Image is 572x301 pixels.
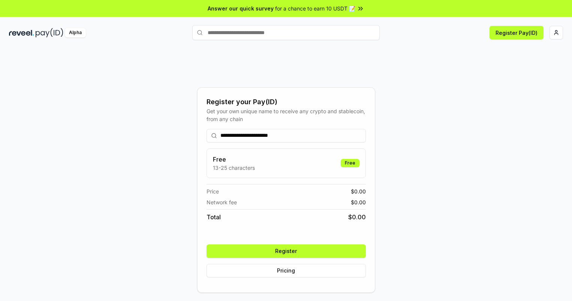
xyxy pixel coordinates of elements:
[207,198,237,206] span: Network fee
[207,264,366,277] button: Pricing
[9,28,34,37] img: reveel_dark
[207,107,366,123] div: Get your own unique name to receive any crypto and stablecoin, from any chain
[213,164,255,172] p: 13-25 characters
[207,213,221,222] span: Total
[213,155,255,164] h3: Free
[208,4,274,12] span: Answer our quick survey
[36,28,63,37] img: pay_id
[65,28,86,37] div: Alpha
[207,244,366,258] button: Register
[341,159,359,167] div: Free
[348,213,366,222] span: $ 0.00
[351,187,366,195] span: $ 0.00
[490,26,544,39] button: Register Pay(ID)
[207,187,219,195] span: Price
[275,4,355,12] span: for a chance to earn 10 USDT 📝
[351,198,366,206] span: $ 0.00
[207,97,366,107] div: Register your Pay(ID)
